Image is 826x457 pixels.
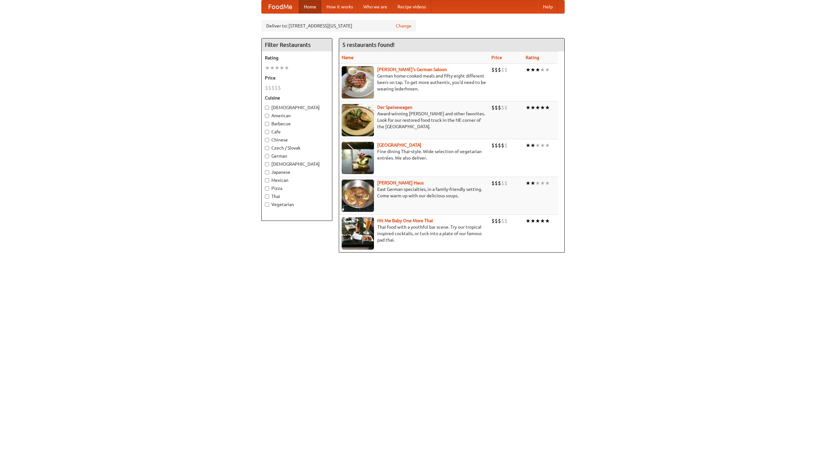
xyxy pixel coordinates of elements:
li: ★ [535,217,540,224]
li: $ [491,217,495,224]
li: ★ [526,104,530,111]
label: Pizza [265,185,329,192]
li: $ [491,104,495,111]
li: ★ [526,142,530,149]
a: Price [491,55,502,60]
li: ★ [540,180,545,187]
li: ★ [526,180,530,187]
a: [GEOGRAPHIC_DATA] [377,142,421,148]
li: $ [504,104,508,111]
li: ★ [530,66,535,73]
li: ★ [526,66,530,73]
li: $ [504,217,508,224]
label: Thai [265,193,329,200]
li: ★ [545,217,550,224]
li: $ [504,180,508,187]
input: German [265,154,269,158]
li: $ [271,84,275,91]
a: [PERSON_NAME]'s German Saloon [377,67,447,72]
li: ★ [535,104,540,111]
li: $ [491,180,495,187]
li: $ [501,180,504,187]
li: $ [501,66,504,73]
li: ★ [530,104,535,111]
input: Pizza [265,186,269,191]
input: [DEMOGRAPHIC_DATA] [265,162,269,166]
div: Deliver to: [STREET_ADDRESS][US_STATE] [261,20,416,32]
a: Change [396,23,411,29]
li: $ [504,142,508,149]
p: East German specialties, in a family-friendly setting. Come warm up with our delicious soups. [342,186,486,199]
li: ★ [284,64,289,71]
input: Cafe [265,130,269,134]
label: Cafe [265,129,329,135]
img: esthers.jpg [342,66,374,99]
li: $ [495,180,498,187]
li: ★ [275,64,279,71]
p: Fine dining Thai-style. Wide selection of vegetarian entrées. We also deliver. [342,148,486,161]
a: How it works [321,0,358,13]
img: babythai.jpg [342,217,374,250]
li: $ [275,84,278,91]
a: Name [342,55,354,60]
li: $ [495,104,498,111]
li: ★ [530,142,535,149]
li: ★ [530,217,535,224]
label: German [265,153,329,159]
input: Mexican [265,178,269,182]
li: ★ [526,217,530,224]
h5: Rating [265,55,329,61]
li: ★ [279,64,284,71]
p: German home-cooked meals and fifty-eight different beers on tap. To get more authentic, you'd nee... [342,73,486,92]
img: kohlhaus.jpg [342,180,374,212]
input: Czech / Slovak [265,146,269,150]
label: Japanese [265,169,329,175]
li: $ [498,217,501,224]
h5: Cuisine [265,95,329,101]
li: ★ [540,66,545,73]
input: Vegetarian [265,203,269,207]
li: $ [501,104,504,111]
input: Chinese [265,138,269,142]
li: ★ [545,180,550,187]
li: ★ [545,142,550,149]
li: $ [498,66,501,73]
h5: Price [265,75,329,81]
img: speisewagen.jpg [342,104,374,136]
label: Czech / Slovak [265,145,329,151]
li: ★ [530,180,535,187]
li: $ [498,180,501,187]
li: ★ [535,180,540,187]
a: FoodMe [262,0,299,13]
li: $ [491,142,495,149]
a: [PERSON_NAME] Haus [377,180,424,185]
h4: Filter Restaurants [262,38,332,51]
label: [DEMOGRAPHIC_DATA] [265,161,329,167]
li: $ [268,84,271,91]
a: Recipe videos [392,0,431,13]
li: ★ [545,66,550,73]
a: Hit Me Baby One More Thai [377,218,433,223]
label: [DEMOGRAPHIC_DATA] [265,104,329,111]
input: Barbecue [265,122,269,126]
label: Mexican [265,177,329,183]
li: ★ [540,142,545,149]
a: Home [299,0,321,13]
li: ★ [540,104,545,111]
li: $ [504,66,508,73]
li: $ [495,66,498,73]
li: $ [495,217,498,224]
li: ★ [270,64,275,71]
li: $ [498,104,501,111]
label: Vegetarian [265,201,329,208]
li: ★ [265,64,270,71]
li: $ [491,66,495,73]
li: ★ [545,104,550,111]
li: $ [501,217,504,224]
a: Rating [526,55,539,60]
li: ★ [535,66,540,73]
